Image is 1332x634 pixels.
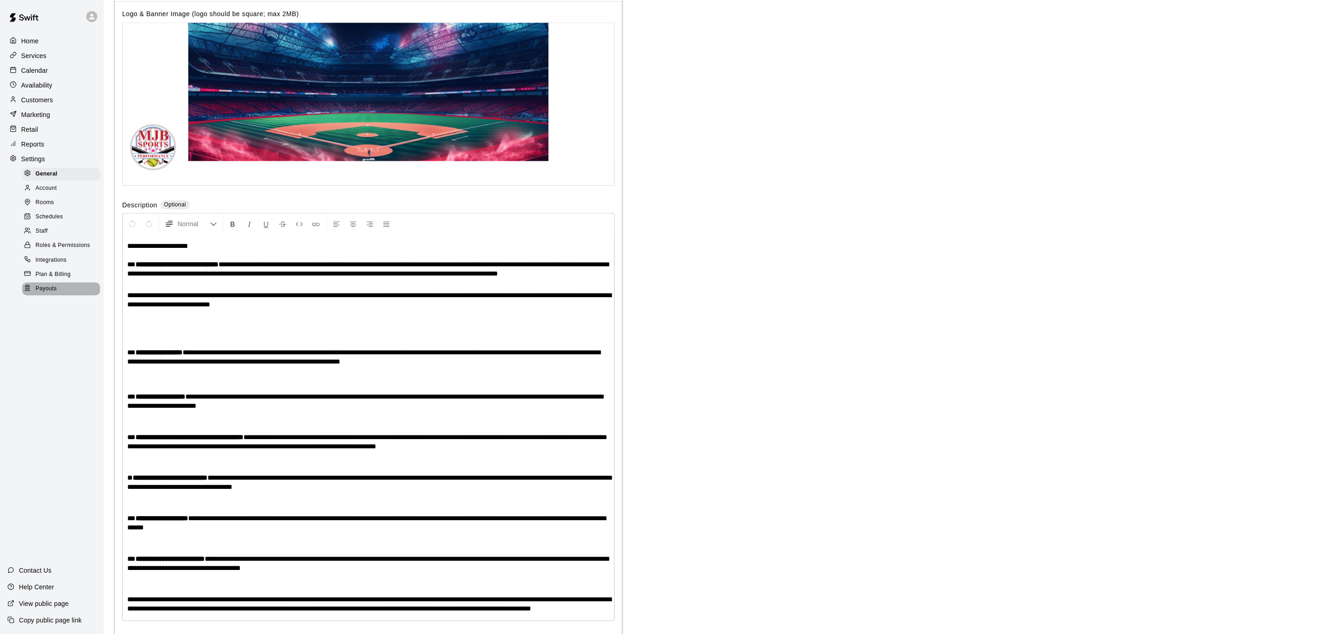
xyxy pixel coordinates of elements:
a: Reports [7,137,96,151]
a: Calendar [7,64,96,77]
button: Format Underline [258,216,274,232]
a: Staff [22,224,104,239]
span: Roles & Permissions [36,241,90,250]
label: Description [122,200,157,211]
p: Settings [21,154,45,164]
div: Payouts [22,282,100,295]
span: Rooms [36,198,54,207]
span: Payouts [36,284,57,294]
span: Schedules [36,212,63,222]
button: Formatting Options [161,216,221,232]
button: Insert Code [291,216,307,232]
p: Customers [21,95,53,105]
span: Plan & Billing [36,270,71,279]
a: General [22,167,104,181]
div: Rooms [22,196,100,209]
span: Normal [178,219,210,229]
a: Integrations [22,253,104,267]
button: Insert Link [308,216,324,232]
p: Services [21,51,47,60]
p: Retail [21,125,38,134]
p: Home [21,36,39,46]
span: Staff [36,227,47,236]
button: Undo [124,216,140,232]
a: Payouts [22,282,104,296]
button: Center Align [345,216,361,232]
a: Settings [7,152,96,166]
a: Services [7,49,96,63]
button: Format Strikethrough [275,216,290,232]
button: Format Bold [225,216,241,232]
div: Integrations [22,254,100,267]
span: General [36,170,58,179]
a: Retail [7,123,96,136]
a: Account [22,181,104,195]
p: Reports [21,140,44,149]
div: Account [22,182,100,195]
a: Home [7,34,96,48]
a: Schedules [22,210,104,224]
p: Calendar [21,66,48,75]
span: Optional [164,201,186,208]
a: Customers [7,93,96,107]
span: Account [36,184,57,193]
a: Plan & Billing [22,267,104,282]
p: Help Center [19,582,54,592]
span: Integrations [36,256,67,265]
p: Availability [21,81,53,90]
button: Format Italics [242,216,257,232]
button: Redo [141,216,157,232]
p: Copy public page link [19,616,82,625]
p: View public page [19,599,69,608]
a: Rooms [22,196,104,210]
div: Roles & Permissions [22,239,100,252]
p: Contact Us [19,566,52,575]
div: Plan & Billing [22,268,100,281]
button: Right Align [362,216,378,232]
label: Logo & Banner Image (logo should be square; max 2MB) [122,10,299,18]
button: Justify Align [379,216,394,232]
div: General [22,168,100,181]
p: Marketing [21,110,50,119]
div: Schedules [22,211,100,223]
a: Roles & Permissions [22,239,104,253]
a: Marketing [7,108,96,122]
div: Staff [22,225,100,238]
a: Availability [7,78,96,92]
button: Left Align [329,216,344,232]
